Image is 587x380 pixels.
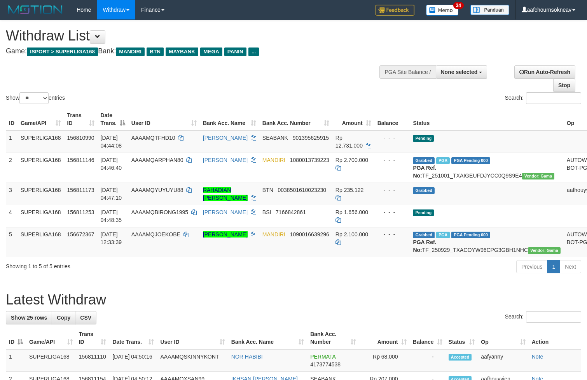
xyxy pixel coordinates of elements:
[76,327,110,349] th: Trans ID: activate to sort column ascending
[332,108,374,130] th: Amount: activate to sort column ascending
[359,327,409,349] th: Amount: activate to sort column ascending
[57,315,70,321] span: Copy
[203,135,248,141] a: [PERSON_NAME]
[376,5,414,16] img: Feedback.jpg
[203,157,248,163] a: [PERSON_NAME]
[335,231,368,237] span: Rp 2.100.000
[98,108,128,130] th: Date Trans.: activate to sort column descending
[413,165,436,179] b: PGA Ref. No:
[27,47,98,56] span: ISPORT > SUPERLIGA168
[200,47,222,56] span: MEGA
[262,209,271,215] span: BSI
[200,108,259,130] th: Bank Acc. Name: activate to sort column ascending
[101,135,122,149] span: [DATE] 04:44:08
[560,260,581,273] a: Next
[6,259,239,270] div: Showing 1 to 5 of 5 entries
[17,183,64,205] td: SUPERLIGA168
[131,157,183,163] span: AAAAMQARPHAN80
[131,187,183,193] span: AAAAMQYUYUYU88
[547,260,560,273] a: 1
[6,292,581,308] h1: Latest Withdraw
[553,79,575,92] a: Stop
[67,209,94,215] span: 156811253
[131,231,180,237] span: AAAAMQJOEKOBE
[413,187,435,194] span: Grabbed
[410,108,563,130] th: Status
[335,157,368,163] span: Rp 2.700.000
[413,135,434,142] span: Pending
[67,187,94,193] span: 156811173
[26,349,76,372] td: SUPERLIGA168
[470,5,509,15] img: panduan.png
[101,187,122,201] span: [DATE] 04:47:10
[101,209,122,223] span: [DATE] 04:48:35
[116,47,145,56] span: MANDIRI
[224,47,246,56] span: PANIN
[451,232,490,238] span: PGA Pending
[166,47,198,56] span: MAYBANK
[478,327,528,349] th: Op: activate to sort column ascending
[377,186,407,194] div: - - -
[75,311,96,324] a: CSV
[52,311,75,324] a: Copy
[262,187,273,193] span: BTN
[17,205,64,227] td: SUPERLIGA168
[6,28,384,44] h1: Withdraw List
[6,205,17,227] td: 4
[335,209,368,215] span: Rp 1.656.000
[377,208,407,216] div: - - -
[203,187,248,201] a: RAHADIAN [PERSON_NAME]
[80,315,91,321] span: CSV
[6,47,384,55] h4: Game: Bank:
[441,69,478,75] span: None selected
[451,157,490,164] span: PGA Pending
[64,108,98,130] th: Trans ID: activate to sort column ascending
[410,153,563,183] td: TF_251001_TXAIGEUFDJYCC0Q9S9E4
[445,327,478,349] th: Status: activate to sort column ascending
[17,108,64,130] th: Game/API: activate to sort column ascending
[259,108,332,130] th: Bank Acc. Number: activate to sort column ascending
[262,231,285,237] span: MANDIRI
[410,227,563,257] td: TF_250929_TXACOYW96CPG3GBH1NHC
[307,327,359,349] th: Bank Acc. Number: activate to sort column ascending
[131,209,188,215] span: AAAAMQBIRONG1995
[374,108,410,130] th: Balance
[17,227,64,257] td: SUPERLIGA168
[436,65,487,79] button: None selected
[6,153,17,183] td: 2
[453,2,464,9] span: 34
[516,260,547,273] a: Previous
[413,209,434,216] span: Pending
[6,349,26,372] td: 1
[203,231,248,237] a: [PERSON_NAME]
[19,92,49,104] select: Showentries
[514,65,575,79] a: Run Auto-Refresh
[335,135,363,149] span: Rp 12.731.000
[131,135,175,141] span: AAAAMQTFHD10
[526,311,581,323] input: Search:
[6,92,65,104] label: Show entries
[6,327,26,349] th: ID: activate to sort column descending
[379,65,435,79] div: PGA Site Balance /
[276,209,306,215] span: Copy 7166842861 to clipboard
[436,157,450,164] span: Marked by aafchoeunmanni
[278,187,326,193] span: Copy 0038501610023230 to clipboard
[413,232,435,238] span: Grabbed
[26,327,76,349] th: Game/API: activate to sort column ascending
[17,153,64,183] td: SUPERLIGA168
[413,157,435,164] span: Grabbed
[410,327,445,349] th: Balance: activate to sort column ascending
[293,135,329,141] span: Copy 901395625915 to clipboard
[436,232,450,238] span: Marked by aafsengchandara
[128,108,200,130] th: User ID: activate to sort column ascending
[67,157,94,163] span: 156811146
[377,134,407,142] div: - - -
[262,157,285,163] span: MANDIRI
[11,315,47,321] span: Show 25 rows
[109,349,157,372] td: [DATE] 04:50:16
[109,327,157,349] th: Date Trans.: activate to sort column ascending
[310,354,335,360] span: PERMATA
[6,4,65,16] img: MOTION_logo.png
[526,92,581,104] input: Search:
[359,349,409,372] td: Rp 68,000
